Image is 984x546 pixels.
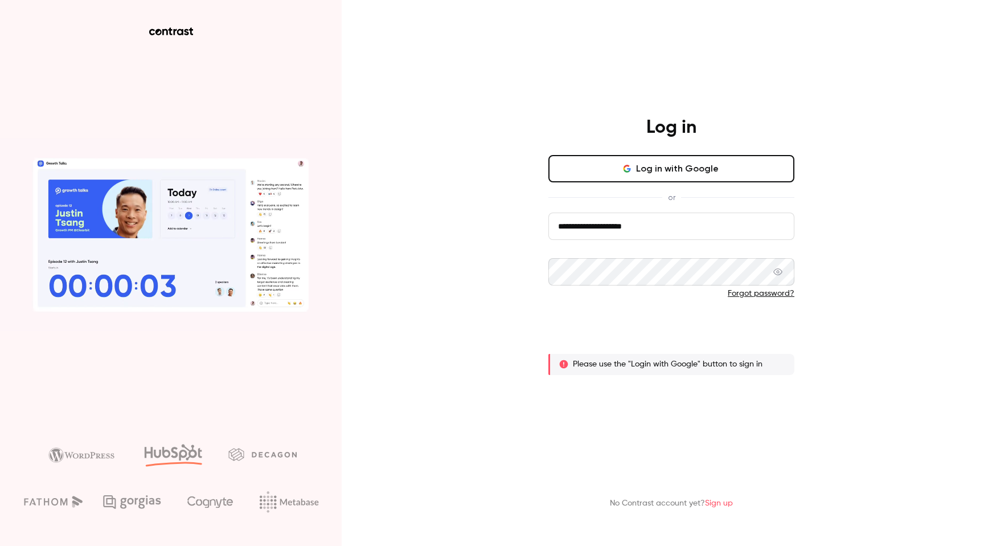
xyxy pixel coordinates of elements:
[548,317,794,345] button: Log in
[662,191,681,203] span: or
[548,155,794,182] button: Log in with Google
[573,358,762,370] p: Please use the "Login with Google" button to sign in
[610,498,733,510] p: No Contrast account yet?
[728,290,794,298] a: Forgot password?
[228,448,297,461] img: decagon
[646,116,696,139] h4: Log in
[705,499,733,507] a: Sign up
